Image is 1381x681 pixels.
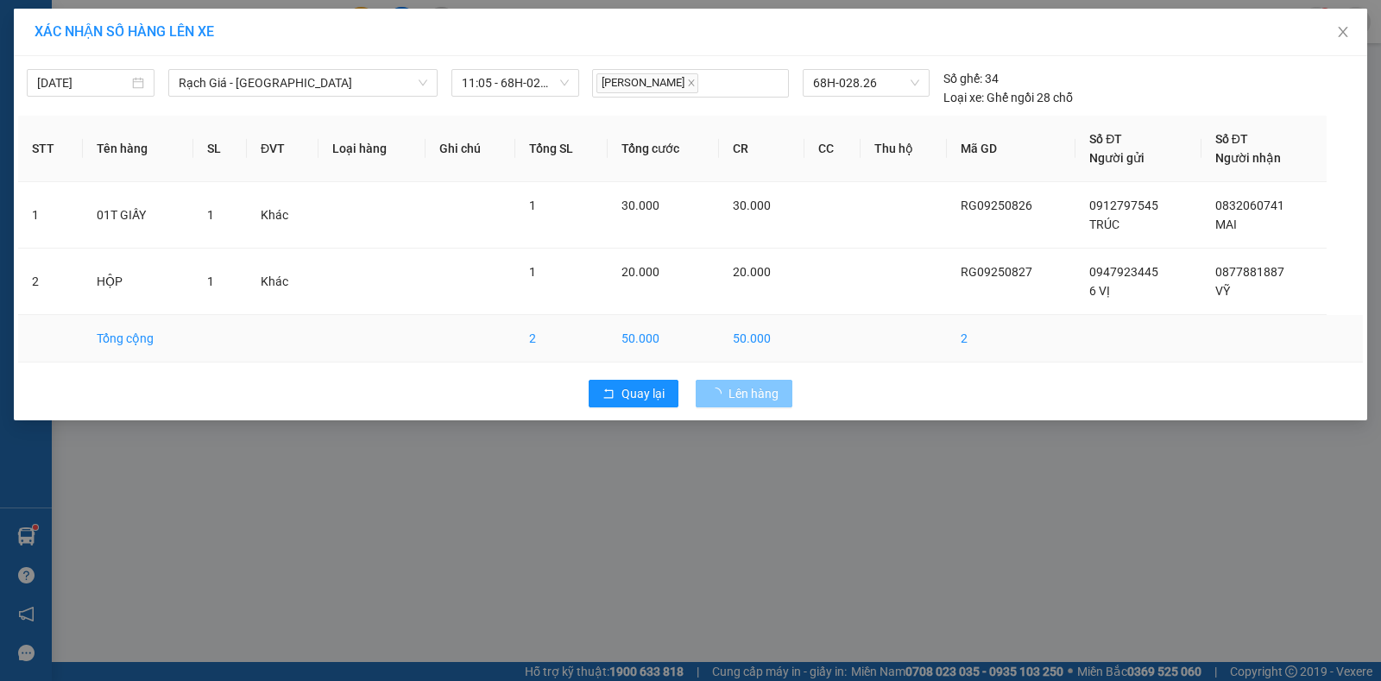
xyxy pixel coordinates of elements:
button: Lên hàng [696,380,792,407]
td: Khác [247,182,318,249]
th: CR [719,116,804,182]
th: ĐVT [247,116,318,182]
input: 14/09/2025 [37,73,129,92]
span: RG09250827 [961,265,1032,279]
span: Quay lại [621,384,665,403]
div: Ghế ngồi 28 chỗ [943,88,1073,107]
th: Ghi chú [426,116,515,182]
span: 0832060741 [1215,199,1284,212]
th: Tên hàng [83,116,192,182]
span: close [1336,25,1350,39]
span: [PERSON_NAME] [596,73,698,93]
span: RG09250826 [961,199,1032,212]
th: STT [18,116,83,182]
button: Close [1319,9,1367,57]
td: Tổng cộng [83,315,192,363]
td: 50.000 [719,315,804,363]
th: SL [193,116,247,182]
span: 1 [207,274,214,288]
td: 01T GIẤY [83,182,192,249]
td: 1 [18,182,83,249]
td: HỘP [83,249,192,315]
span: 1 [529,265,536,279]
span: 6 VỊ [1089,284,1110,298]
span: Số ĐT [1089,132,1122,146]
td: 50.000 [608,315,719,363]
span: Người gửi [1089,151,1145,165]
span: rollback [602,388,615,401]
span: Số ĐT [1215,132,1248,146]
span: down [418,78,428,88]
span: 30.000 [621,199,659,212]
div: 34 [943,69,999,88]
th: Thu hộ [861,116,947,182]
span: VỸ [1215,284,1230,298]
span: MAI [1215,218,1237,231]
td: 2 [947,315,1075,363]
td: 2 [515,315,609,363]
span: Người nhận [1215,151,1281,165]
span: 30.000 [733,199,771,212]
span: 0912797545 [1089,199,1158,212]
span: 20.000 [621,265,659,279]
span: 1 [207,208,214,222]
span: 0947923445 [1089,265,1158,279]
th: Loại hàng [318,116,425,182]
span: 0877881887 [1215,265,1284,279]
span: XÁC NHẬN SỐ HÀNG LÊN XE [35,23,214,40]
td: 2 [18,249,83,315]
span: 1 [529,199,536,212]
td: Khác [247,249,318,315]
th: Mã GD [947,116,1075,182]
span: 11:05 - 68H-028.26 [462,70,569,96]
span: 68H-028.26 [813,70,919,96]
span: TRÚC [1089,218,1119,231]
th: Tổng SL [515,116,609,182]
span: 20.000 [733,265,771,279]
span: loading [709,388,728,400]
th: CC [804,116,861,182]
span: Rạch Giá - Hà Tiên [179,70,427,96]
span: Loại xe: [943,88,984,107]
span: Số ghế: [943,69,982,88]
span: close [687,79,696,87]
button: rollbackQuay lại [589,380,678,407]
th: Tổng cước [608,116,719,182]
span: Lên hàng [728,384,779,403]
